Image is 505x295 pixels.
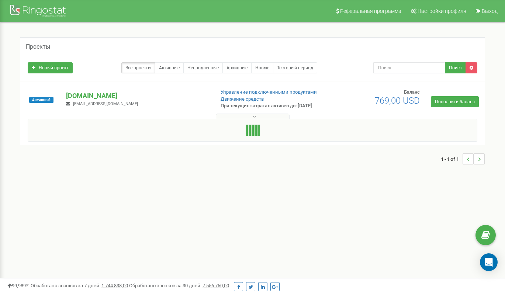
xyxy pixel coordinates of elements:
a: Все проекты [121,62,155,73]
span: Настройки профиля [418,8,466,14]
a: Пополнить баланс [431,96,479,107]
span: Обработано звонков за 30 дней : [129,283,229,288]
a: Архивные [222,62,252,73]
div: Open Intercom Messenger [480,253,498,271]
nav: ... [441,146,485,172]
a: Управление подключенными продуктами [221,89,317,95]
p: При текущих затратах активен до: [DATE] [221,103,325,110]
h5: Проекты [26,44,50,50]
input: Поиск [373,62,445,73]
span: 1 - 1 of 1 [441,153,463,164]
a: Активные [155,62,184,73]
span: [EMAIL_ADDRESS][DOMAIN_NAME] [73,101,138,106]
button: Поиск [445,62,466,73]
a: Тестовый период [273,62,317,73]
u: 7 556 750,00 [203,283,229,288]
span: Баланс [404,89,420,95]
a: Непродленные [183,62,223,73]
u: 1 744 838,00 [101,283,128,288]
span: Активный [29,97,53,103]
span: Выход [482,8,498,14]
p: [DOMAIN_NAME] [66,91,208,101]
a: Движение средств [221,96,264,102]
span: Обработано звонков за 7 дней : [31,283,128,288]
span: 769,00 USD [375,96,420,106]
a: Новый проект [28,62,73,73]
span: Реферальная программа [340,8,401,14]
span: 99,989% [7,283,30,288]
a: Новые [251,62,273,73]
